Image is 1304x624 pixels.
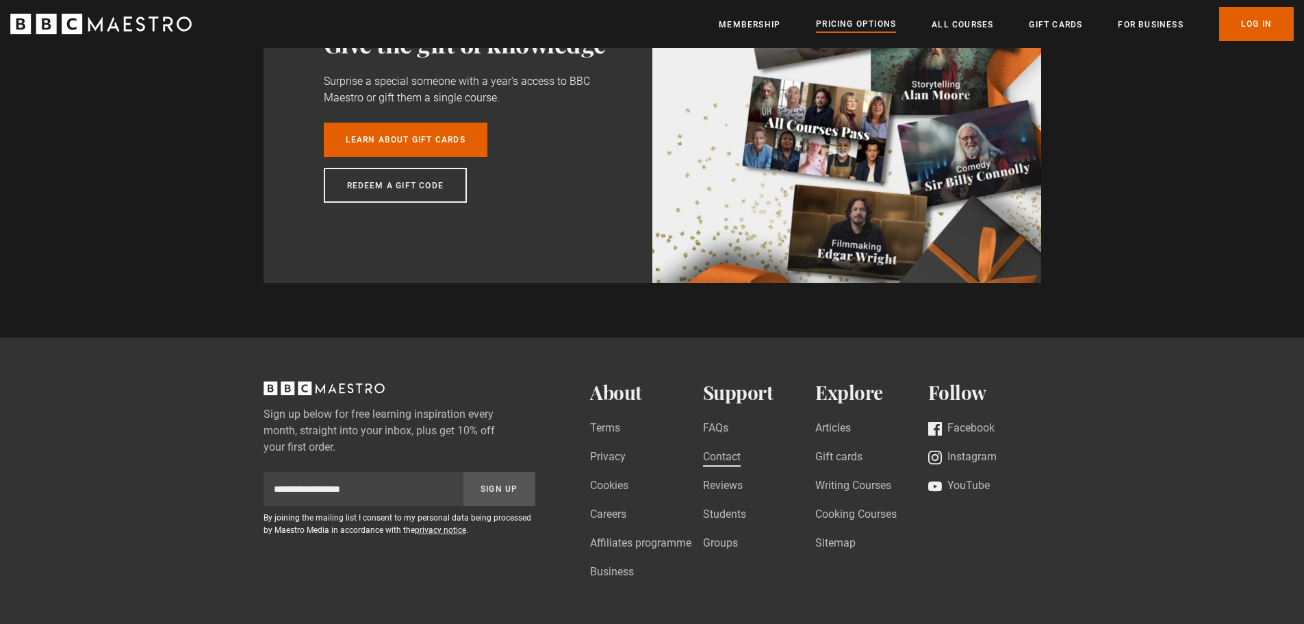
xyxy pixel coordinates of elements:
[463,472,536,506] button: Sign Up
[264,386,385,399] a: BBC Maestro, back to top
[719,18,780,32] a: Membership
[324,29,606,57] h3: Give the gift of knowledge
[590,535,691,553] a: Affiliates programme
[703,477,743,496] a: Reviews
[815,535,856,553] a: Sitemap
[264,512,536,536] p: By joining the mailing list I consent to my personal data being processed by Maestro Media in acc...
[590,564,634,582] a: Business
[932,18,993,32] a: All Courses
[590,420,620,438] a: Terms
[928,420,995,438] a: Facebook
[815,477,891,496] a: Writing Courses
[703,449,741,467] a: Contact
[1219,7,1294,41] a: Log In
[324,168,468,203] a: Redeem a gift code
[703,382,816,404] h2: Support
[264,406,536,455] label: Sign up below for free learning inspiration every month, straight into your inbox, plus get 10% o...
[10,14,192,34] svg: BBC Maestro
[719,7,1294,41] nav: Primary
[703,420,728,438] a: FAQs
[928,449,997,467] a: Instagram
[264,382,385,395] svg: BBC Maestro, back to top
[264,472,536,506] div: Sign up to newsletter
[590,477,628,496] a: Cookies
[815,420,851,438] a: Articles
[1029,18,1082,32] a: Gift Cards
[703,506,746,525] a: Students
[590,506,626,525] a: Careers
[815,449,862,467] a: Gift cards
[816,17,896,32] a: Pricing Options
[590,382,1040,615] nav: Footer
[415,525,466,535] a: privacy notice
[928,382,1041,404] h2: Follow
[590,449,626,467] a: Privacy
[703,535,738,553] a: Groups
[815,382,928,404] h2: Explore
[324,123,487,157] a: Learn about gift cards
[928,477,990,496] a: YouTube
[1118,18,1183,32] a: For business
[324,73,606,106] p: Surprise a special someone with a year's access to BBC Maestro or gift them a single course.
[815,506,897,525] a: Cooking Courses
[590,382,703,404] h2: About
